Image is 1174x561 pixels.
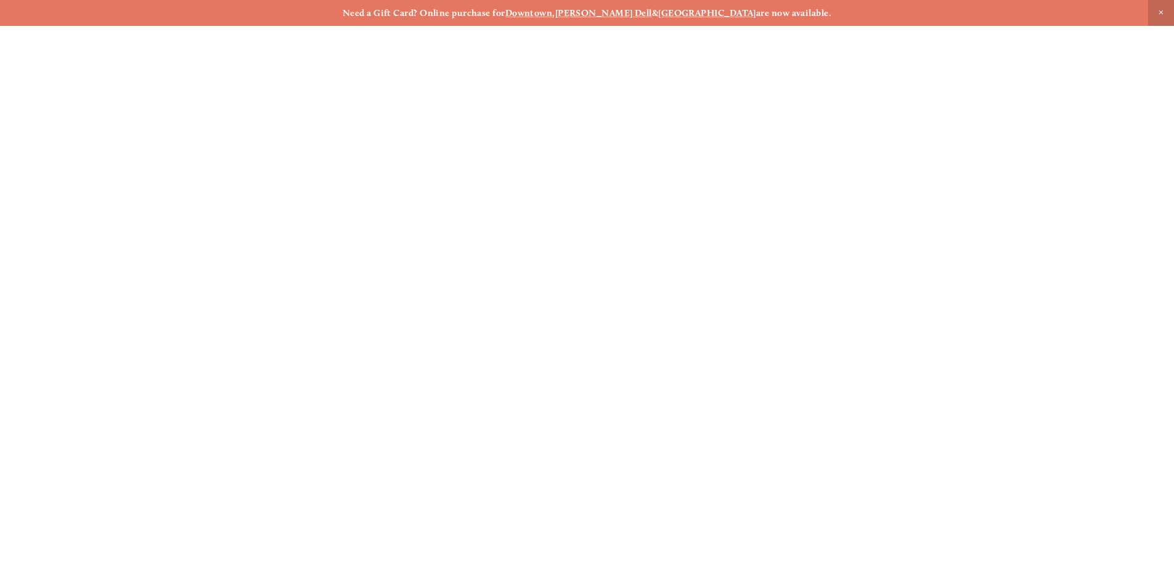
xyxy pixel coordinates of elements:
[756,7,831,18] strong: are now available.
[658,7,756,18] a: [GEOGRAPHIC_DATA]
[552,7,555,18] strong: ,
[555,7,652,18] a: [PERSON_NAME] Dell
[505,7,553,18] a: Downtown
[652,7,658,18] strong: &
[343,7,505,18] strong: Need a Gift Card? Online purchase for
